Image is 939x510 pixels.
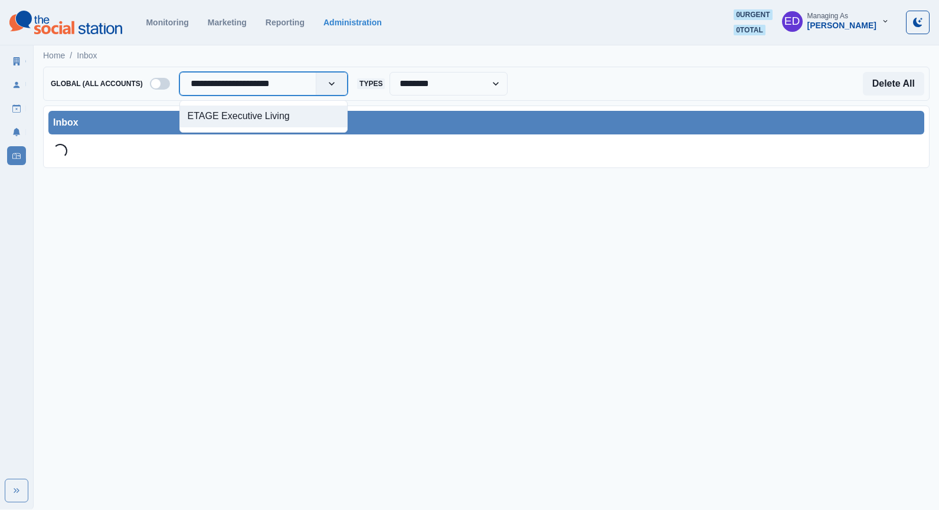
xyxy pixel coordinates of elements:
[77,50,97,62] a: Inbox
[266,18,305,27] a: Reporting
[146,18,188,27] a: Monitoring
[784,7,800,35] div: Elizabeth Dempsey
[7,52,26,71] a: Clients
[734,25,765,35] span: 0 total
[807,21,876,31] div: [PERSON_NAME]
[357,78,385,89] span: Types
[807,12,848,20] div: Managing As
[43,50,65,62] a: Home
[53,116,920,130] div: Inbox
[734,9,772,20] span: 0 urgent
[7,99,26,118] a: Draft Posts
[863,72,924,96] button: Delete All
[906,11,930,34] button: Toggle Mode
[323,18,382,27] a: Administration
[773,9,899,33] button: Managing As[PERSON_NAME]
[9,11,122,34] img: logoTextSVG.62801f218bc96a9b266caa72a09eb111.svg
[43,50,97,62] nav: breadcrumb
[7,75,26,94] a: Users
[180,106,347,127] div: ETAGE Executive Living
[48,78,145,89] span: Global (All Accounts)
[7,146,26,165] a: Inbox
[5,479,28,502] button: Expand
[7,123,26,142] a: Notifications
[208,18,247,27] a: Marketing
[70,50,72,62] span: /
